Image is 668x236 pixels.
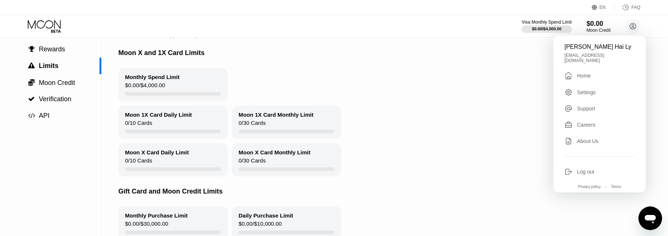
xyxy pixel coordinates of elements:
span:  [28,46,35,52]
div: EN [592,4,614,11]
span:  [28,62,35,69]
div: Moon 1X Card Daily Limit [125,112,192,118]
div: Visa Monthly Spend Limit$0.00/$4,000.00 [522,20,571,33]
iframe: Кнопка запуска окна обмена сообщениями [638,206,662,230]
div: Moon X Card Daily Limit [125,149,189,155]
div: Daily Purchase Limit [239,212,293,219]
div: Visa Monthly Spend Limit [522,20,571,25]
div: $0.00 / $10,000.00 [239,220,282,230]
span: Verification [39,95,71,103]
div: Moon Credit [587,28,611,33]
div: Monthly Purchase Limit [125,212,188,219]
div: $0.00 / $4,000.00 [532,27,561,31]
div: Terms [611,185,621,189]
div: Moon 1X Card Monthly Limit [239,112,314,118]
div: Privacy policy [578,185,601,189]
div: Moon X Card Monthly Limit [239,149,310,155]
span: Rewards [39,45,65,53]
div: Support [564,105,635,113]
div: FAQ [614,4,640,11]
span:  [28,112,35,119]
span: Moon Credit [39,79,75,86]
div: $0.00Moon Credit [587,20,611,33]
div: 0 / 30 Cards [239,120,266,130]
div: Gift Card and Moon Credit Limits [118,177,653,206]
div: Support [577,106,595,112]
div: About Us [564,137,635,145]
div: Log out [577,169,594,175]
div: 0 / 10 Cards [125,157,152,167]
span: Limits [39,62,58,69]
div: [EMAIL_ADDRESS][DOMAIN_NAME] [564,53,635,63]
div: FAQ [631,5,640,10]
div: Home [577,73,591,79]
div:  [564,71,573,80]
div: About Us [577,138,598,144]
div: Careers [577,122,596,128]
div: Moon X and 1X Card Limits [118,38,653,68]
div: $0.00 / $4,000.00 [125,82,165,92]
span:  [28,79,35,86]
div: [PERSON_NAME] Hai Ly [564,44,635,50]
div: $0.00 / $30,000.00 [125,220,168,230]
div: Settings [564,88,635,96]
div: EN [600,5,606,10]
div: Monthly Spend Limit [125,74,180,80]
div: Home [564,71,635,80]
div: Log out [564,168,635,176]
div: $0.00 [587,20,611,28]
div: 0 / 30 Cards [239,157,266,167]
span:  [28,96,35,102]
span: API [39,112,50,119]
div: 0 / 10 Cards [125,120,152,130]
div: Careers [564,121,635,129]
div: Settings [577,89,596,95]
